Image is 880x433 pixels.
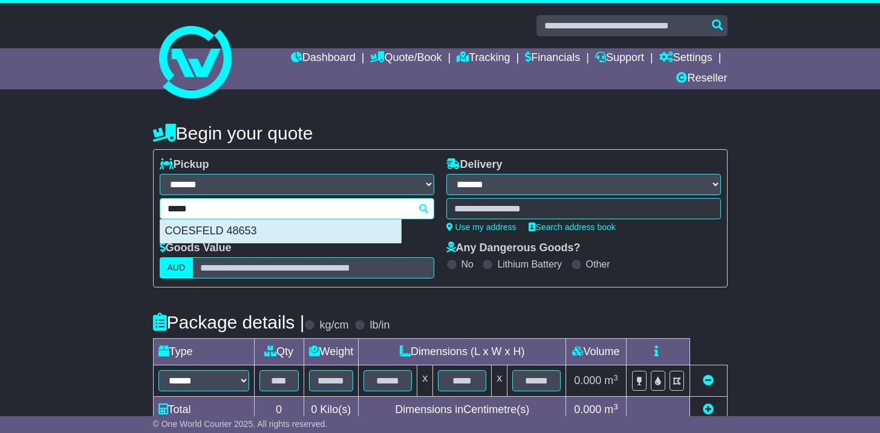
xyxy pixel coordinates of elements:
[160,158,209,172] label: Pickup
[304,339,359,365] td: Weight
[613,373,618,382] sup: 3
[153,123,728,143] h4: Begin your quote
[160,220,401,243] div: COESFELD 48653
[304,397,359,423] td: Kilo(s)
[446,222,517,232] a: Use my address
[417,365,433,397] td: x
[153,419,328,429] span: © One World Courier 2025. All rights reserved.
[370,48,442,69] a: Quote/Book
[311,403,317,415] span: 0
[153,339,254,365] td: Type
[153,397,254,423] td: Total
[525,48,580,69] a: Financials
[254,397,304,423] td: 0
[703,374,714,386] a: Remove this item
[613,402,618,411] sup: 3
[492,365,507,397] td: x
[566,339,626,365] td: Volume
[160,257,194,278] label: AUD
[254,339,304,365] td: Qty
[604,374,618,386] span: m
[291,48,356,69] a: Dashboard
[595,48,644,69] a: Support
[457,48,510,69] a: Tracking
[153,312,305,332] h4: Package details |
[370,319,389,332] label: lb/in
[160,242,232,255] label: Goods Value
[586,258,610,270] label: Other
[359,339,566,365] td: Dimensions (L x W x H)
[659,48,712,69] a: Settings
[160,198,434,219] typeahead: Please provide city
[574,403,601,415] span: 0.000
[319,319,348,332] label: kg/cm
[446,158,503,172] label: Delivery
[461,258,474,270] label: No
[446,242,581,255] label: Any Dangerous Goods?
[604,403,618,415] span: m
[676,69,727,89] a: Reseller
[529,222,616,232] a: Search address book
[574,374,601,386] span: 0.000
[703,403,714,415] a: Add new item
[359,397,566,423] td: Dimensions in Centimetre(s)
[497,258,562,270] label: Lithium Battery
